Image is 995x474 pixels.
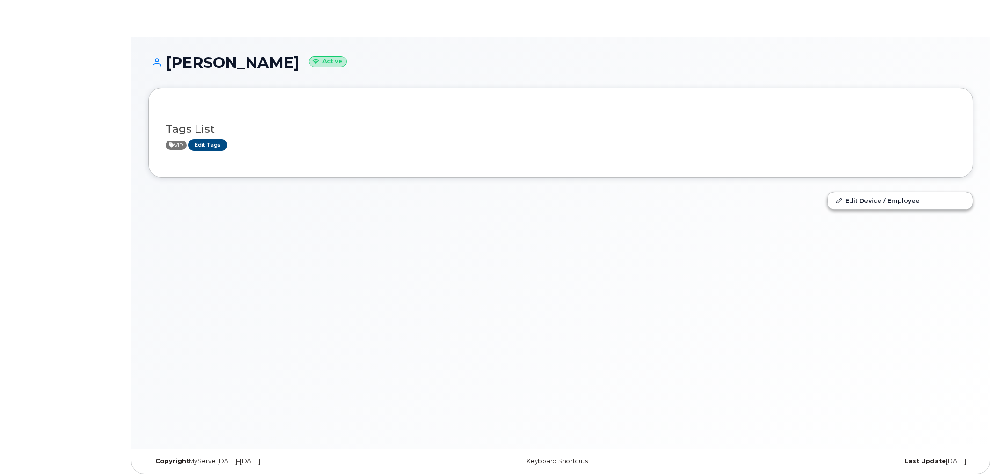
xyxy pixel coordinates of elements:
strong: Last Update [905,458,946,465]
div: MyServe [DATE]–[DATE] [148,458,423,465]
a: Edit Tags [188,139,227,151]
small: Active [309,56,347,67]
a: Edit Device / Employee [828,192,973,209]
h3: Tags List [166,123,956,135]
div: [DATE] [698,458,973,465]
span: Active [166,141,187,150]
a: Keyboard Shortcuts [526,458,588,465]
h1: [PERSON_NAME] [148,54,973,71]
strong: Copyright [155,458,189,465]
